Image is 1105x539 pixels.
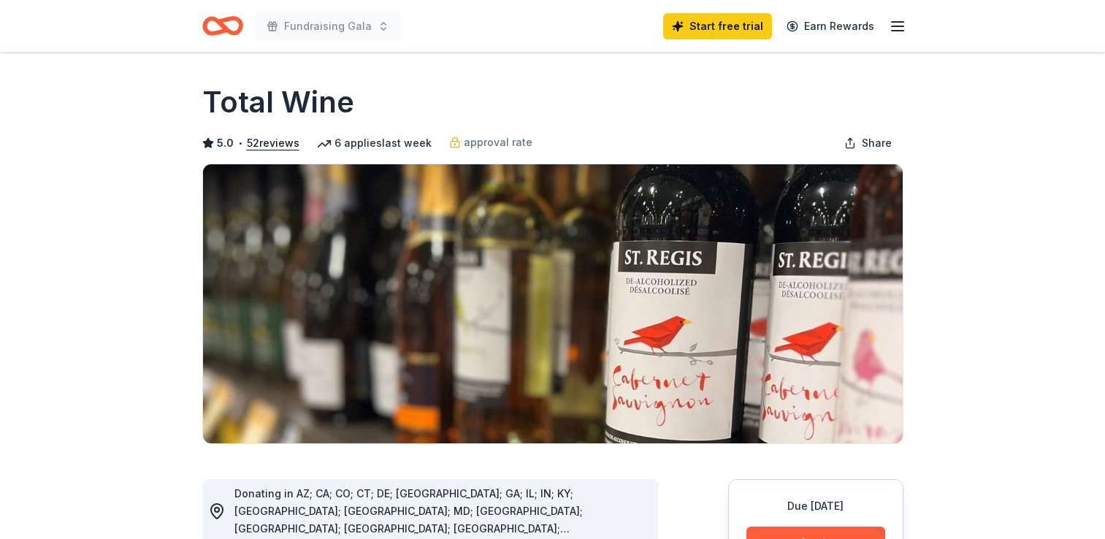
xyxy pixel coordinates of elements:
img: Image for Total Wine [203,164,903,443]
button: Share [833,129,903,158]
span: 5.0 [217,134,234,152]
a: Start free trial [663,13,772,39]
button: 52reviews [247,134,299,152]
div: 6 applies last week [317,134,432,152]
span: Share [862,134,892,152]
button: Fundraising Gala [255,12,401,41]
span: • [237,137,242,149]
a: Home [202,9,243,43]
a: Earn Rewards [778,13,883,39]
span: approval rate [464,134,532,151]
span: Fundraising Gala [284,18,372,35]
a: approval rate [449,134,532,151]
div: Due [DATE] [746,497,885,515]
h1: Total Wine [202,82,354,123]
